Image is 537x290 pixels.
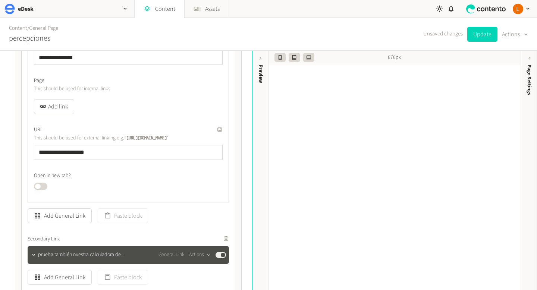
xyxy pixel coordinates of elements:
[27,24,29,32] span: /
[189,250,211,259] button: Actions
[525,64,533,95] span: Page Settings
[158,251,185,259] span: General Link
[38,251,132,259] span: prueba también nuestra calculadora de precios
[34,172,71,180] span: Open in new tab?
[34,85,204,93] p: This should be used for internal links
[9,33,50,44] h2: percepciones
[467,27,497,42] button: Update
[28,270,92,285] button: Add General Link
[502,27,528,42] button: Actions
[34,77,44,85] span: Page
[98,270,148,285] button: Paste block
[388,54,401,62] span: 676px
[29,24,58,32] a: General Page
[124,135,169,140] code: [URL][DOMAIN_NAME]
[423,30,463,38] span: Unsaved changes
[34,99,74,114] button: Add link
[513,4,523,14] img: Laura Kane
[18,4,34,13] h2: eDesk
[257,64,265,83] div: Preview
[4,4,15,14] img: eDesk
[98,208,148,223] button: Paste block
[28,208,92,223] button: Add General Link
[34,126,43,134] span: URL
[28,235,60,243] span: Secondary Link
[9,24,27,32] a: Content
[34,134,204,142] p: This should be used for external linking e.g.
